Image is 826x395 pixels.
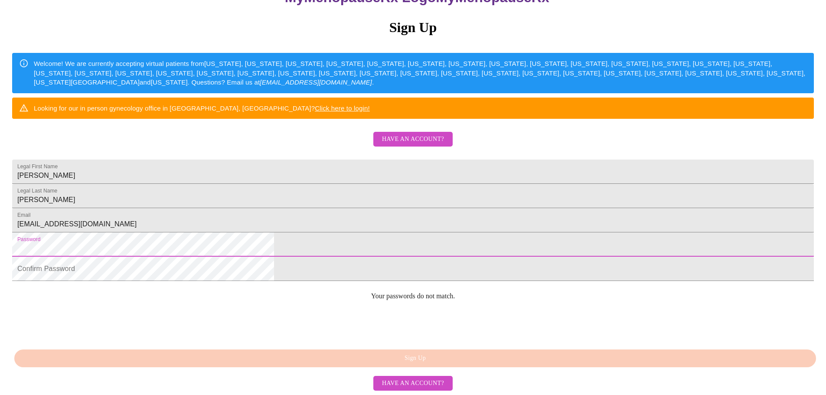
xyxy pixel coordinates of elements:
[371,141,455,149] a: Have an account?
[373,376,453,391] button: Have an account?
[382,134,444,145] span: Have an account?
[382,378,444,389] span: Have an account?
[34,55,807,90] div: Welcome! We are currently accepting virtual patients from [US_STATE], [US_STATE], [US_STATE], [US...
[371,379,455,386] a: Have an account?
[12,20,814,36] h3: Sign Up
[315,104,370,112] a: Click here to login!
[34,100,370,116] div: Looking for our in person gynecology office in [GEOGRAPHIC_DATA], [GEOGRAPHIC_DATA]?
[12,292,814,300] p: Your passwords do not match.
[373,132,453,147] button: Have an account?
[260,78,372,86] em: [EMAIL_ADDRESS][DOMAIN_NAME]
[12,307,144,341] iframe: reCAPTCHA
